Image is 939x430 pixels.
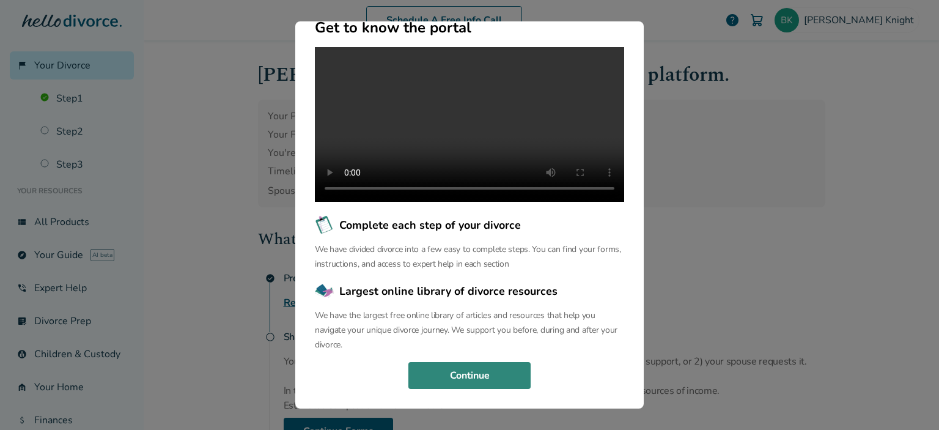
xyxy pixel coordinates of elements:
[315,215,334,235] img: Complete each step of your divorce
[339,217,521,233] span: Complete each step of your divorce
[408,362,531,389] button: Continue
[315,281,334,301] img: Largest online library of divorce resources
[878,371,939,430] iframe: Chat Widget
[315,242,624,272] p: We have divided divorce into a few easy to complete steps. You can find your forms, instructions,...
[315,18,624,37] h2: Get to know the portal
[315,308,624,352] p: We have the largest free online library of articles and resources that help you navigate your uni...
[339,283,558,299] span: Largest online library of divorce resources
